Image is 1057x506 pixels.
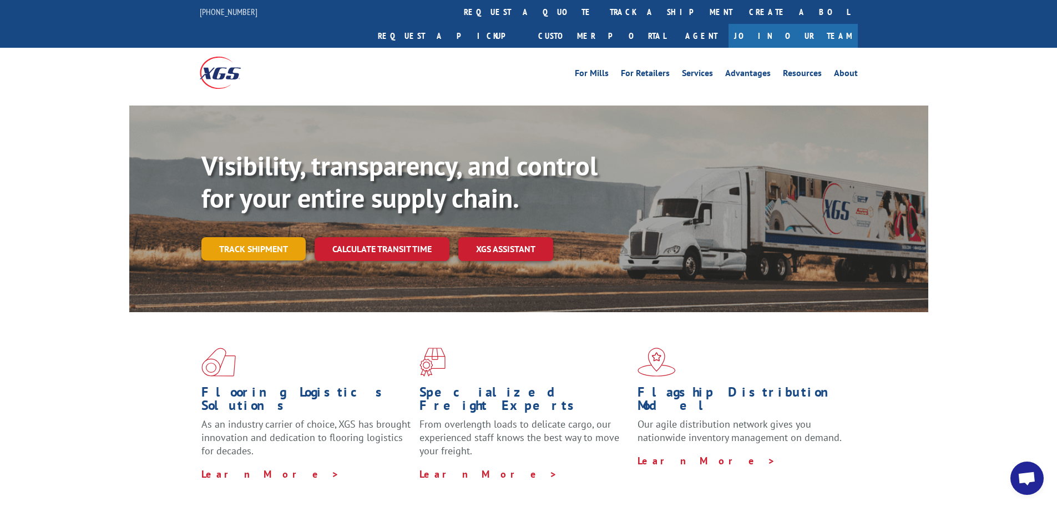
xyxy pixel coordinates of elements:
[575,69,609,81] a: For Mills
[315,237,449,261] a: Calculate transit time
[419,468,558,480] a: Learn More >
[682,69,713,81] a: Services
[201,418,411,457] span: As an industry carrier of choice, XGS has brought innovation and dedication to flooring logistics...
[638,454,776,467] a: Learn More >
[370,24,530,48] a: Request a pickup
[201,148,598,215] b: Visibility, transparency, and control for your entire supply chain.
[419,348,446,377] img: xgs-icon-focused-on-flooring-red
[1010,462,1044,495] div: Open chat
[621,69,670,81] a: For Retailers
[638,385,847,418] h1: Flagship Distribution Model
[530,24,674,48] a: Customer Portal
[458,237,553,261] a: XGS ASSISTANT
[674,24,729,48] a: Agent
[725,69,771,81] a: Advantages
[201,237,306,260] a: Track shipment
[419,385,629,418] h1: Specialized Freight Experts
[419,418,629,467] p: From overlength loads to delicate cargo, our experienced staff knows the best way to move your fr...
[783,69,822,81] a: Resources
[834,69,858,81] a: About
[729,24,858,48] a: Join Our Team
[638,418,842,444] span: Our agile distribution network gives you nationwide inventory management on demand.
[201,468,340,480] a: Learn More >
[638,348,676,377] img: xgs-icon-flagship-distribution-model-red
[200,6,257,17] a: [PHONE_NUMBER]
[201,348,236,377] img: xgs-icon-total-supply-chain-intelligence-red
[201,385,411,418] h1: Flooring Logistics Solutions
